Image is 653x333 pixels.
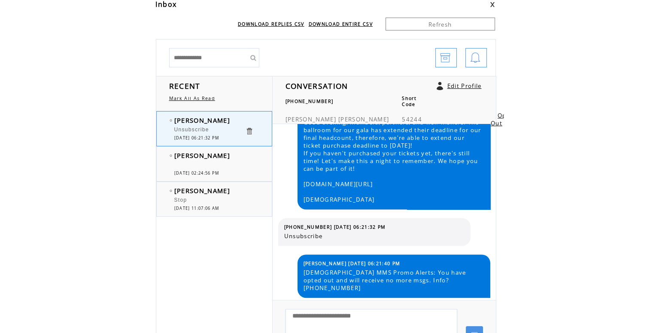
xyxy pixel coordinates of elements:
span: Unsubscribe [174,127,209,133]
span: [DATE] 02:24:56 PM [174,170,219,176]
span: [DEMOGRAPHIC_DATA] MMS Promo Alerts: You have opted out and will receive no more msgs. Info? [PHO... [304,269,484,292]
span: [DATE] 11:07:06 AM [174,206,219,211]
span: RECENT [169,81,200,91]
span: Short Code [402,95,416,107]
span: Wonderful News! Good evening, members, partners, and well-wishers. The ballroom for our gala has ... [304,111,484,203]
a: Opt Out [491,112,509,127]
span: 54244 [402,115,422,123]
span: Stop [174,197,187,203]
img: bulletEmpty.png [170,190,172,192]
span: [DATE] 06:21:32 PM [174,135,219,141]
a: Click to delete these messgaes [245,127,253,135]
a: Edit Profile [447,82,482,90]
span: [PERSON_NAME] [174,116,230,124]
img: bulletEmpty.png [170,119,172,121]
a: DOWNLOAD REPLIES CSV [238,21,304,27]
input: Submit [246,48,259,67]
span: CONVERSATION [285,81,348,91]
span: [PERSON_NAME] [285,115,336,123]
span: [PERSON_NAME] [174,151,230,160]
span: [PHONE_NUMBER] [DATE] 06:21:32 PM [284,224,386,230]
span: [PHONE_NUMBER] [285,98,334,104]
img: archive.png [440,48,450,68]
a: Mark All As Read [169,95,215,101]
img: bell.png [470,48,480,68]
span: [PERSON_NAME] [338,115,389,123]
span: [PERSON_NAME] [DATE] 06:21:40 PM [304,260,401,266]
a: Refresh [386,18,495,30]
a: Click to edit user profile [437,82,443,90]
a: DOWNLOAD ENTIRE CSV [309,21,373,27]
span: [PERSON_NAME] [174,186,230,195]
img: bulletEmpty.png [170,154,172,157]
span: Unsubscribe [284,232,465,240]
